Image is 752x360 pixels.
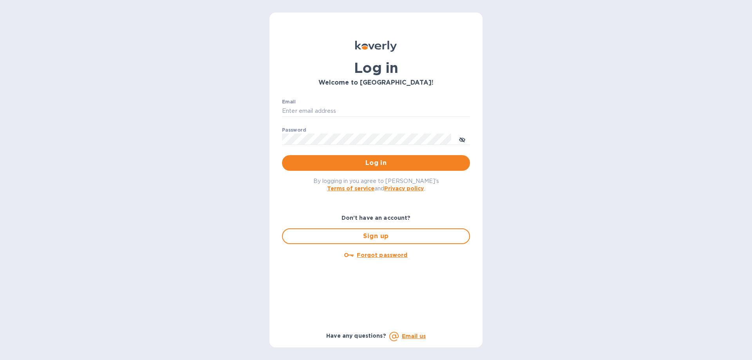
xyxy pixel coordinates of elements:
[454,131,470,147] button: toggle password visibility
[282,128,306,132] label: Password
[282,79,470,87] h3: Welcome to [GEOGRAPHIC_DATA]!
[327,185,374,192] a: Terms of service
[288,158,464,168] span: Log in
[289,232,463,241] span: Sign up
[384,185,424,192] a: Privacy policy
[313,178,439,192] span: By logging in you agree to [PERSON_NAME]'s and .
[282,99,296,104] label: Email
[282,228,470,244] button: Sign up
[282,155,470,171] button: Log in
[355,41,397,52] img: Koverly
[282,60,470,76] h1: Log in
[282,105,470,117] input: Enter email address
[357,252,407,258] u: Forgot password
[402,333,426,339] a: Email us
[326,333,386,339] b: Have any questions?
[342,215,411,221] b: Don't have an account?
